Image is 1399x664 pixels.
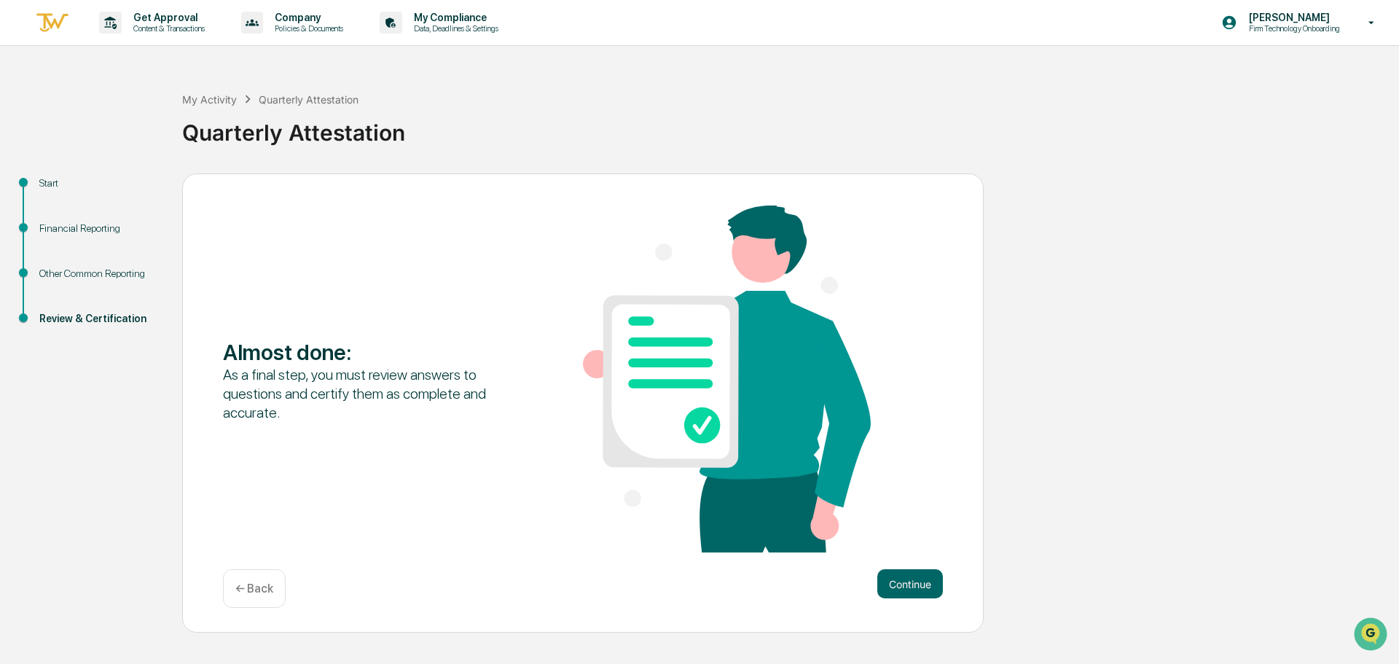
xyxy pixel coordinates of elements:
[402,12,506,23] p: My Compliance
[100,178,187,204] a: 🗄️Attestations
[223,365,511,422] div: As a final step, you must review answers to questions and certify them as complete and accurate.
[120,184,181,198] span: Attestations
[35,11,70,35] img: logo
[39,266,159,281] div: Other Common Reporting
[877,569,943,598] button: Continue
[39,221,159,236] div: Financial Reporting
[29,211,92,226] span: Data Lookup
[248,116,265,133] button: Start new chat
[145,247,176,258] span: Pylon
[15,213,26,224] div: 🔎
[9,178,100,204] a: 🖐️Preclearance
[122,23,212,34] p: Content & Transactions
[402,23,506,34] p: Data, Deadlines & Settings
[182,93,237,106] div: My Activity
[15,112,41,138] img: 1746055101610-c473b297-6a78-478c-a979-82029cc54cd1
[263,23,350,34] p: Policies & Documents
[122,12,212,23] p: Get Approval
[15,185,26,197] div: 🖐️
[50,126,184,138] div: We're available if you need us!
[1237,12,1347,23] p: [PERSON_NAME]
[50,112,239,126] div: Start new chat
[182,108,1392,146] div: Quarterly Attestation
[39,311,159,327] div: Review & Certification
[1352,616,1392,655] iframe: Open customer support
[259,93,358,106] div: Quarterly Attestation
[39,176,159,191] div: Start
[103,246,176,258] a: Powered byPylon
[9,206,98,232] a: 🔎Data Lookup
[106,185,117,197] div: 🗄️
[15,31,265,54] p: How can we help?
[583,206,871,552] img: Almost done
[223,339,511,365] div: Almost done :
[29,184,94,198] span: Preclearance
[263,12,350,23] p: Company
[235,582,273,595] p: ← Back
[1237,23,1347,34] p: Firm Technology Onboarding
